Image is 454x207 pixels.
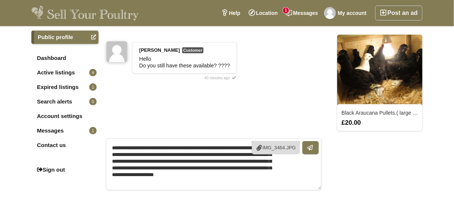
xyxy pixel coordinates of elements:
[89,69,97,76] span: 4
[139,47,180,53] strong: [PERSON_NAME]
[324,7,336,19] img: Carol Connor
[31,95,99,108] a: Search alerts0
[322,6,371,20] a: My account
[337,35,423,106] img: 3128_thumbnail.jpg
[31,124,99,137] a: Messages1
[31,51,99,65] a: Dashboard
[31,80,99,94] a: Expired listings1
[217,6,244,20] a: Help
[31,66,99,79] a: Active listings4
[182,47,203,53] span: Customer
[31,163,99,176] a: Sign out
[338,119,422,126] div: £20.00
[282,6,322,20] a: Messages1
[89,98,97,105] span: 0
[31,138,99,152] a: Contact us
[31,109,99,123] a: Account settings
[31,6,139,20] img: Sell Your Poultry
[342,110,424,116] a: Black Araucana Pullets.( large fowl)
[139,55,230,69] div: Hello Do you still have these available? ????
[89,83,97,91] span: 1
[262,145,296,151] span: IMG_3464.JPG
[89,127,97,134] span: 1
[31,31,99,44] a: Public profile
[106,41,127,62] img: Suzanna Mavity
[245,6,282,20] a: Location
[375,6,423,20] a: Post an ad
[283,7,289,13] span: 1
